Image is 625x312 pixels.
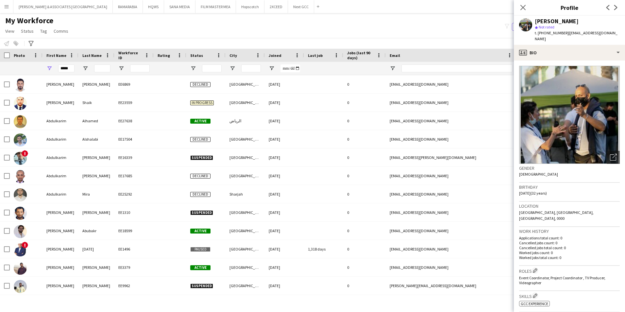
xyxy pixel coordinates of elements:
div: EE27638 [114,112,154,130]
span: t. [PHONE_NUMBER] [535,30,569,35]
div: [EMAIL_ADDRESS][DOMAIN_NAME] [386,258,516,276]
div: [EMAIL_ADDRESS][DOMAIN_NAME] [386,240,516,258]
img: Abdulkarim Farhoud [14,152,27,165]
div: [PERSON_NAME] [535,18,579,24]
span: | [EMAIL_ADDRESS][DOMAIN_NAME] [535,30,617,41]
img: Karim Ahmed [14,262,27,275]
div: [DATE] [265,94,304,112]
span: Suspended [190,155,213,160]
div: [PERSON_NAME] [42,94,78,112]
div: [DATE] [265,167,304,185]
span: Declined [190,82,211,87]
img: Abdulkarim Alshalabi [14,133,27,147]
div: [DATE] [265,148,304,166]
div: [EMAIL_ADDRESS][DOMAIN_NAME] [386,185,516,203]
div: 1,318 days [304,240,343,258]
span: Workforce ID [118,50,142,60]
div: [GEOGRAPHIC_DATA] [226,240,265,258]
div: Alshalabi [78,130,114,148]
div: [PERSON_NAME] [78,203,114,221]
div: Abdulkarim [42,148,78,166]
div: EE18599 [114,222,154,240]
div: EE23559 [114,94,154,112]
img: Abdulkarim Alhamed [14,115,27,128]
div: Abdulkarim [42,112,78,130]
span: Active [190,265,211,270]
h3: Gender [519,165,620,171]
div: [EMAIL_ADDRESS][PERSON_NAME][DOMAIN_NAME] [386,148,516,166]
div: EE1310 [114,203,154,221]
span: Last job [308,53,323,58]
h3: Location [519,203,620,209]
div: Shaik [78,94,114,112]
button: Open Filter Menu [269,65,275,71]
div: [PERSON_NAME] [42,258,78,276]
div: [GEOGRAPHIC_DATA] [226,75,265,93]
span: Last Name [82,53,102,58]
button: Open Filter Menu [118,65,124,71]
div: 0 [343,75,386,93]
div: EE1496 [114,240,154,258]
span: Declined [190,174,211,179]
a: Status [18,27,36,35]
span: Paused [190,247,211,252]
div: [GEOGRAPHIC_DATA] [226,222,265,240]
h3: Work history [519,228,620,234]
div: 0 [343,94,386,112]
div: Mira [78,185,114,203]
a: View [3,27,17,35]
div: [PERSON_NAME][EMAIL_ADDRESS][DOMAIN_NAME] [386,277,516,295]
div: Abdulkarim [42,130,78,148]
p: Worked jobs total count: 0 [519,255,620,260]
img: abdelkarim mohammed [14,78,27,92]
div: [EMAIL_ADDRESS][DOMAIN_NAME] [386,112,516,130]
img: Karim Achoura [14,243,27,256]
div: [DATE] [265,75,304,93]
span: In progress [190,100,214,105]
button: Open Filter Menu [390,65,396,71]
div: [DATE] [265,185,304,203]
input: City Filter Input [241,64,261,72]
input: Status Filter Input [202,64,222,72]
img: Karim Abubakr [14,225,27,238]
button: Open Filter Menu [190,65,196,71]
div: Abubakr [78,222,114,240]
button: Open Filter Menu [46,65,52,71]
div: 0 [343,112,386,130]
div: 0 [343,185,386,203]
span: Joined [269,53,281,58]
span: Declined [190,137,211,142]
div: [PERSON_NAME] [42,277,78,295]
div: EE3379 [114,258,154,276]
div: EE25292 [114,185,154,203]
span: Photo [14,53,25,58]
span: Tag [40,28,47,34]
span: Not rated [539,25,554,29]
div: 0 [343,258,386,276]
p: Applications total count: 0 [519,235,620,240]
div: [GEOGRAPHIC_DATA] [226,94,265,112]
div: [GEOGRAPHIC_DATA] [226,277,265,295]
div: [PERSON_NAME] [42,203,78,221]
div: [GEOGRAPHIC_DATA] [226,130,265,148]
button: Open Filter Menu [229,65,235,71]
div: [PERSON_NAME] [78,167,114,185]
div: [EMAIL_ADDRESS][DOMAIN_NAME] [386,167,516,185]
span: Suspended [190,284,213,288]
button: FILM MASTER MEA [195,0,236,13]
img: Abdulkarim Jamal [14,170,27,183]
button: 2XCEED [264,0,288,13]
div: EE17504 [114,130,154,148]
div: EE9962 [114,277,154,295]
span: Comms [54,28,68,34]
h3: Birthday [519,184,620,190]
input: Joined Filter Input [280,64,300,72]
img: Karim Ahmed [14,280,27,293]
input: Email Filter Input [401,64,513,72]
span: City [229,53,237,58]
div: [DATE] [265,258,304,276]
div: 0 [343,167,386,185]
div: [EMAIL_ADDRESS][DOMAIN_NAME] [386,94,516,112]
div: [GEOGRAPHIC_DATA] [226,148,265,166]
div: [GEOGRAPHIC_DATA] [226,167,265,185]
